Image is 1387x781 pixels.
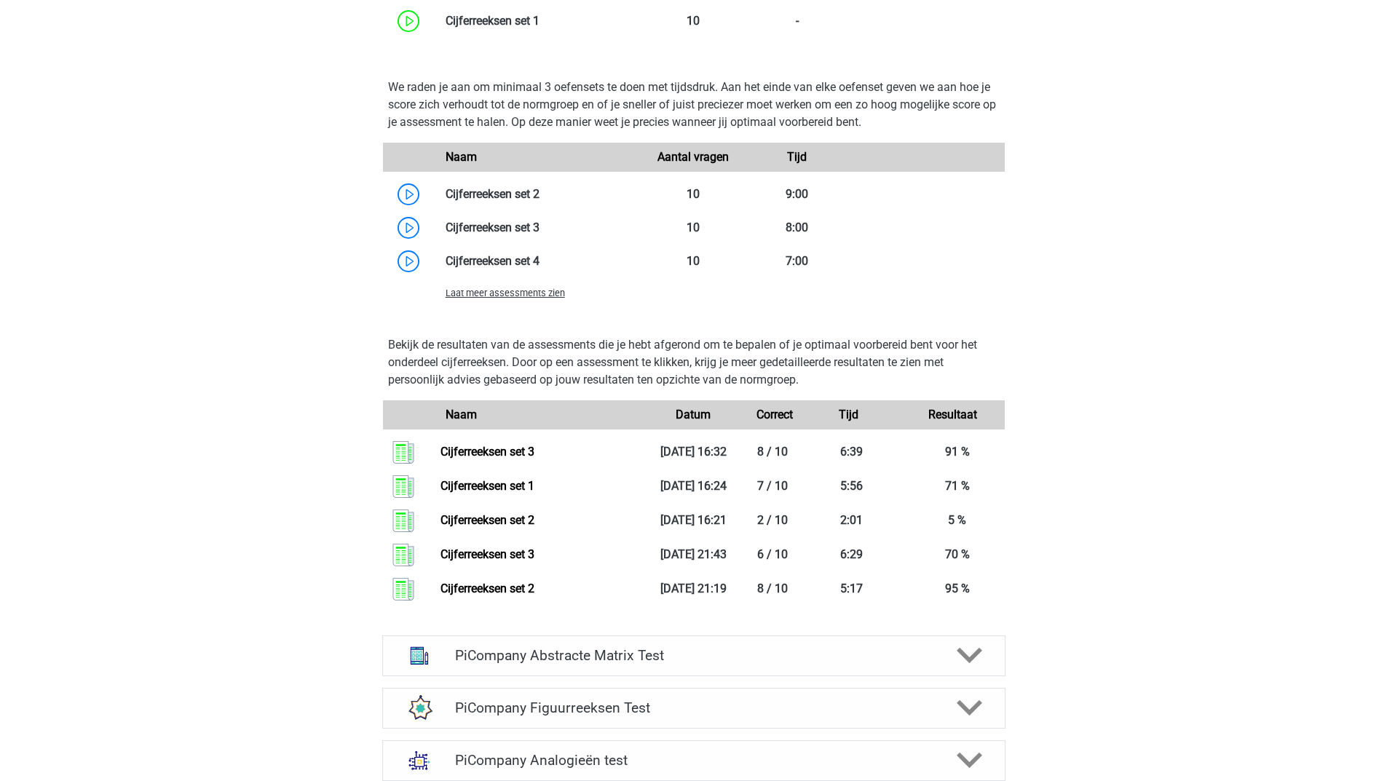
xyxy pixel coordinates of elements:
p: We raden je aan om minimaal 3 oefensets te doen met tijdsdruk. Aan het einde van elke oefenset ge... [388,79,1000,131]
div: Cijferreeksen set 3 [435,219,642,237]
img: abstracte matrices [400,637,438,675]
div: Cijferreeksen set 2 [435,186,642,203]
h4: PiCompany Analogieën test [455,752,932,769]
img: analogieen [400,742,438,780]
span: Laat meer assessments zien [446,288,565,298]
div: Aantal vragen [641,148,745,166]
div: Correct [746,406,797,424]
a: analogieen PiCompany Analogieën test [376,740,1011,781]
p: Bekijk de resultaten van de assessments die je hebt afgerond om te bepalen of je optimaal voorber... [388,336,1000,389]
a: Cijferreeksen set 3 [440,547,534,561]
a: Cijferreeksen set 2 [440,513,534,527]
h4: PiCompany Figuurreeksen Test [455,699,932,716]
div: Tijd [746,148,849,166]
a: figuurreeksen PiCompany Figuurreeksen Test [376,688,1011,729]
a: Cijferreeksen set 2 [440,582,534,595]
div: Naam [435,148,642,166]
div: Cijferreeksen set 1 [435,12,642,30]
div: Tijd [797,406,901,424]
a: Cijferreeksen set 1 [440,479,534,493]
a: Cijferreeksen set 3 [440,445,534,459]
div: Datum [641,406,745,424]
div: Cijferreeksen set 4 [435,253,642,270]
a: abstracte matrices PiCompany Abstracte Matrix Test [376,635,1011,676]
h4: PiCompany Abstracte Matrix Test [455,647,932,664]
img: figuurreeksen [400,689,438,727]
div: Resultaat [901,406,1004,424]
div: Naam [435,406,642,424]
